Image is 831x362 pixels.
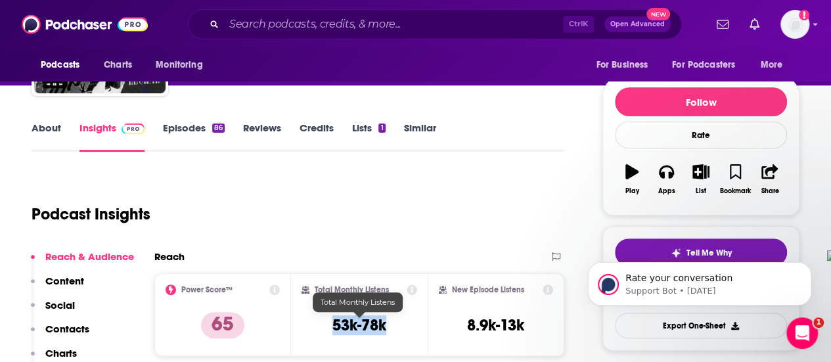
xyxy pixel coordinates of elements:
p: Content [45,275,84,287]
div: Share [761,187,778,195]
button: open menu [663,53,754,78]
div: Rate [615,122,787,148]
div: 1 [378,124,385,133]
button: Open AdvancedNew [604,16,671,32]
img: User Profile [780,10,809,39]
a: Show notifications dropdown [711,13,734,35]
span: Podcasts [41,56,79,74]
button: open menu [587,53,664,78]
span: For Business [596,56,648,74]
h2: New Episode Listens [452,285,524,294]
a: Credits [300,122,334,152]
p: Social [45,299,75,311]
a: Lists1 [352,122,385,152]
span: Logged in as amandawoods [780,10,809,39]
h3: 8.9k-13k [467,315,524,335]
span: For Podcasters [672,56,735,74]
span: Open Advanced [610,21,665,28]
span: Ctrl K [563,16,594,33]
h2: Reach [154,250,185,263]
button: open menu [146,53,219,78]
div: List [696,187,706,195]
a: About [32,122,61,152]
img: Podchaser Pro [122,124,145,134]
p: Reach & Audience [45,250,134,263]
a: InsightsPodchaser Pro [79,122,145,152]
img: Podchaser - Follow, Share and Rate Podcasts [22,12,148,37]
p: Contacts [45,323,89,335]
div: Bookmark [720,187,751,195]
button: open menu [32,53,97,78]
button: Play [615,156,649,203]
span: 1 [813,317,824,328]
h2: Total Monthly Listens [315,285,389,294]
h3: 53k-78k [332,315,386,335]
button: Bookmark [718,156,752,203]
a: Episodes86 [163,122,225,152]
button: open menu [752,53,799,78]
div: Search podcasts, credits, & more... [188,9,682,39]
a: Charts [95,53,140,78]
button: Social [31,299,75,323]
span: More [761,56,783,74]
p: 65 [201,312,244,338]
iframe: Intercom live chat [786,317,818,349]
button: List [684,156,718,203]
div: 86 [212,124,225,133]
h1: Podcast Insights [32,204,150,224]
h2: Power Score™ [181,285,233,294]
span: New [646,8,670,20]
button: Contacts [31,323,89,347]
div: Apps [658,187,675,195]
div: Play [625,187,639,195]
button: Content [31,275,84,299]
p: Charts [45,347,77,359]
button: Reach & Audience [31,250,134,275]
svg: Add a profile image [799,10,809,20]
button: Apps [649,156,683,203]
span: Total Monthly Listens [321,298,395,307]
span: Monitoring [156,56,202,74]
button: Follow [615,87,787,116]
button: Show profile menu [780,10,809,39]
iframe: Intercom notifications message [568,235,831,327]
a: Reviews [243,122,281,152]
a: Show notifications dropdown [744,13,765,35]
span: Charts [104,56,132,74]
input: Search podcasts, credits, & more... [224,14,563,35]
button: Share [753,156,787,203]
a: Similar [404,122,436,152]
